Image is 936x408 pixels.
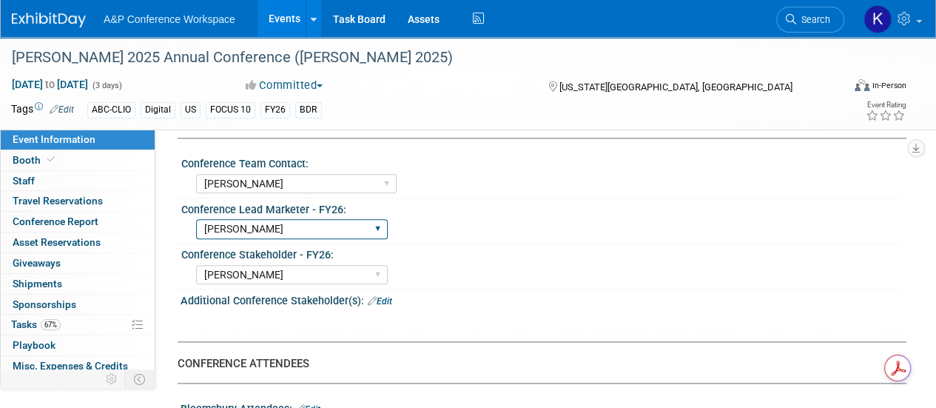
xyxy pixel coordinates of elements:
div: Additional Conference Stakeholder(s): [181,290,906,309]
a: Tasks67% [1,315,155,335]
a: Staff [1,171,155,191]
span: [US_STATE][GEOGRAPHIC_DATA], [GEOGRAPHIC_DATA] [559,81,792,93]
div: Event Rating [866,101,906,109]
span: Asset Reservations [13,236,101,248]
a: Conference Report [1,212,155,232]
span: Misc. Expenses & Credits [13,360,128,372]
div: Digital [141,102,175,118]
button: Committed [240,78,329,93]
span: Playbook [13,339,55,351]
span: A&P Conference Workspace [104,13,235,25]
td: Tags [11,101,74,118]
a: Giveaways [1,253,155,273]
span: Tasks [11,318,61,330]
a: Asset Reservations [1,233,155,253]
a: Travel Reservations [1,191,155,211]
a: Shipments [1,274,155,294]
td: Toggle Event Tabs [125,369,155,389]
img: Format-Inperson.png [855,79,869,91]
span: Sponsorships [13,298,76,310]
a: Edit [368,296,392,307]
span: 67% [41,319,61,330]
a: Edit [50,104,74,115]
span: Staff [13,175,35,187]
i: Booth reservation complete [47,155,55,164]
span: Search [796,14,830,25]
span: Giveaways [13,257,61,269]
img: Katie Bennett [863,5,892,33]
td: Personalize Event Tab Strip [99,369,125,389]
a: Search [776,7,844,33]
a: Misc. Expenses & Credits [1,356,155,376]
div: FOCUS 10 [206,102,255,118]
div: Conference Team Contact: [181,153,900,171]
div: In-Person [872,80,906,91]
div: BDR [295,102,322,118]
a: Event Information [1,130,155,150]
img: ExhibitDay [12,13,86,27]
a: Playbook [1,335,155,355]
span: (3 days) [91,81,122,90]
div: ABC-CLIO [87,102,135,118]
span: Booth [13,154,58,166]
a: Booth [1,150,155,170]
span: to [43,78,57,90]
span: Shipments [13,278,62,290]
div: CONFERENCE ATTENDEES [178,356,895,372]
div: Conference Stakeholder - FY26: [181,244,900,262]
div: US [181,102,201,118]
span: Travel Reservations [13,195,103,207]
div: FY26 [260,102,290,118]
div: [PERSON_NAME] 2025 Annual Conference ([PERSON_NAME] 2025) [7,44,830,71]
a: Sponsorships [1,295,155,315]
span: [DATE] [DATE] [11,78,89,91]
div: Event Format [775,77,906,99]
span: Conference Report [13,215,98,227]
div: Conference Lead Marketer - FY26: [181,198,900,217]
span: Event Information [13,133,95,145]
